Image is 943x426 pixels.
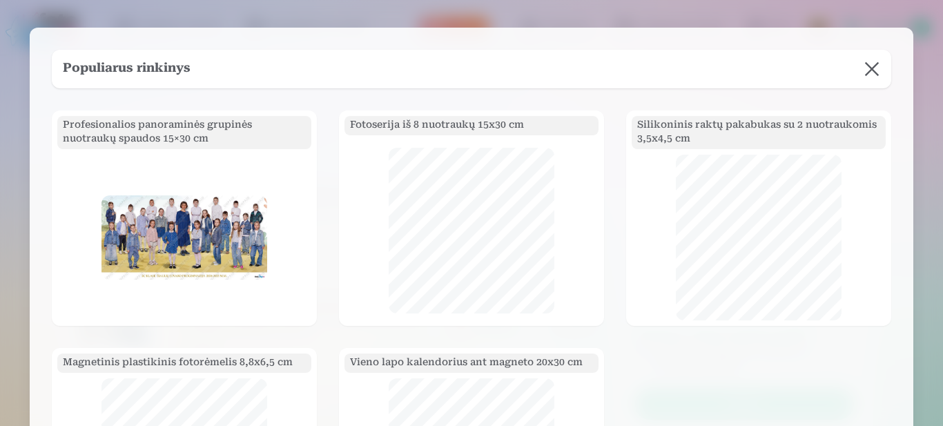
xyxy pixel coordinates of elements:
h5: Silikoninis raktų pakabukas su 2 nuotraukomis 3,5x4,5 cm [632,116,886,149]
h5: Fotoserija iš 8 nuotraukų 15x30 cm [344,116,599,135]
h5: Populiarus rinkinys [63,59,191,79]
h5: Profesionalios panoraminės grupinės nuotraukų spaudos 15×30 cm [57,116,311,149]
h5: Vieno lapo kalendorius ant magneto 20x30 cm [344,354,599,373]
h5: Magnetinis plastikinis fotorėmelis 8,8x6,5 cm [57,354,311,373]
